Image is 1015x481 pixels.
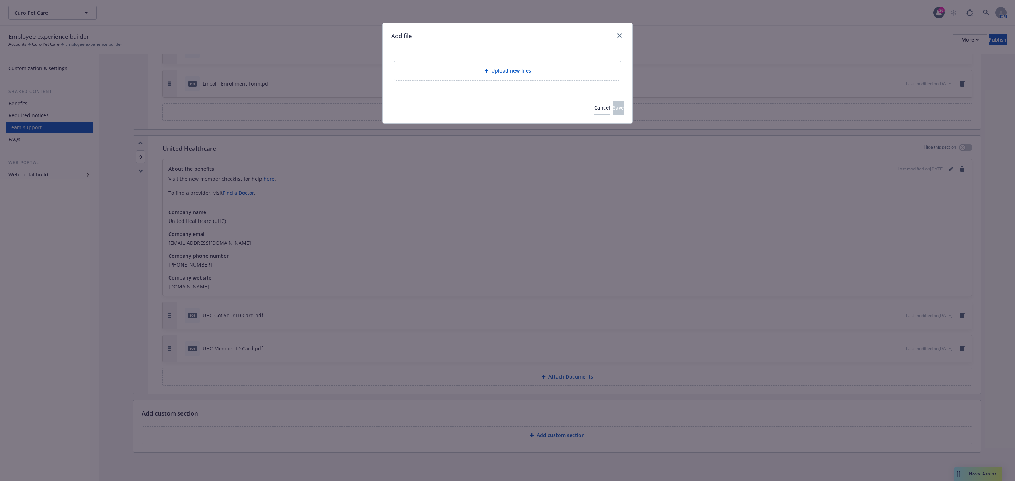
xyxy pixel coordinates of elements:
[613,101,624,115] button: Save
[491,67,531,74] span: Upload new files
[594,104,610,111] span: Cancel
[613,104,624,111] span: Save
[594,101,610,115] button: Cancel
[394,61,621,81] div: Upload new files
[391,31,412,40] h1: Add file
[615,31,624,40] a: close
